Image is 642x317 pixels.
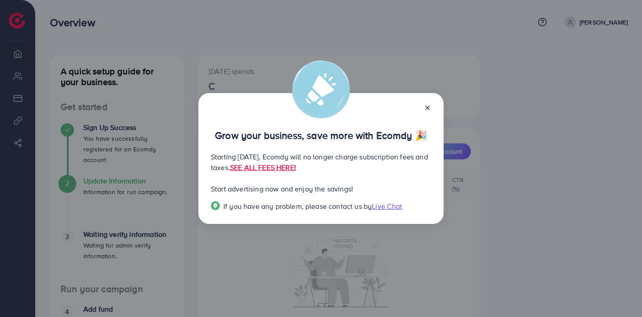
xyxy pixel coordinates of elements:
span: Live Chat [372,201,402,211]
img: Popup guide [211,201,220,210]
p: Start advertising now and enjoy the savings! [211,183,431,194]
a: SEE ALL FEES HERE! [230,163,296,172]
p: Grow your business, save more with Ecomdy 🎉 [211,130,431,141]
span: If you have any problem, please contact us by [223,201,372,211]
p: Starting [DATE], Ecomdy will no longer charge subscription fees and taxes. [211,151,431,173]
img: alert [292,61,350,118]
